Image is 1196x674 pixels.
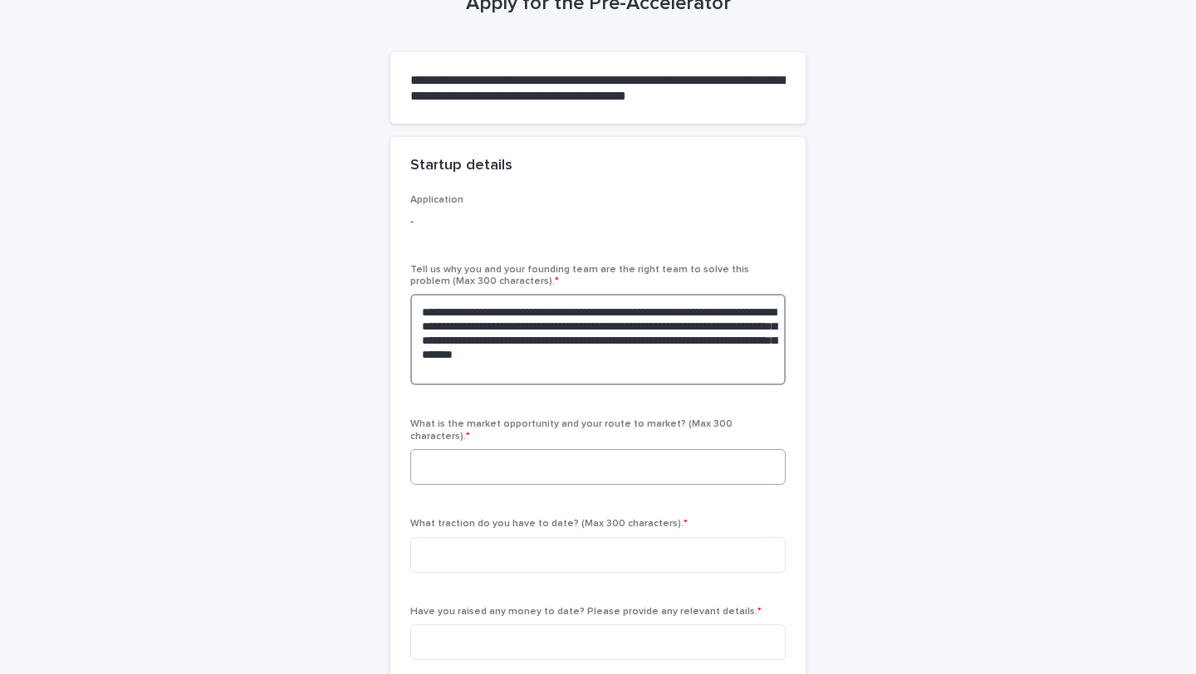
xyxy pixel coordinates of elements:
[410,213,786,231] p: -
[410,265,749,286] span: Tell us why you and your founding team are the right team to solve this problem (Max 300 characte...
[410,607,762,617] span: Have you raised any money to date? Please provide any relevant details.
[410,519,688,529] span: What traction do you have to date? (Max 300 characters).
[410,195,463,205] span: Application
[410,157,512,175] h2: Startup details
[410,419,733,441] span: What is the market opportunity and your route to market? (Max 300 characters).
